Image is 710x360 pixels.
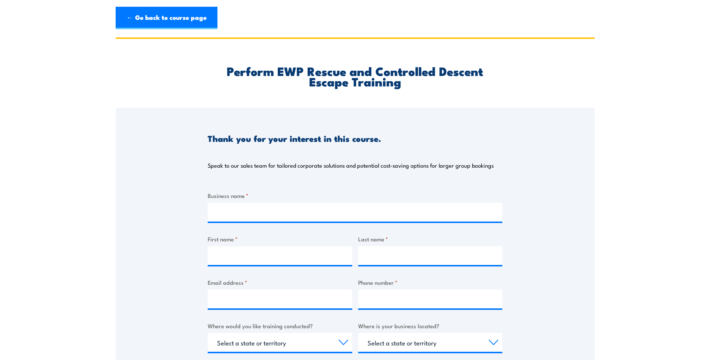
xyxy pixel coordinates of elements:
label: Where would you like training conducted? [208,321,352,330]
label: Where is your business located? [358,321,503,330]
label: Phone number [358,278,503,287]
label: Business name [208,191,502,200]
a: ← Go back to course page [116,7,217,29]
h2: Perform EWP Rescue and Controlled Descent Escape Training [208,65,502,86]
label: Last name [358,235,503,243]
label: First name [208,235,352,243]
p: Speak to our sales team for tailored corporate solutions and potential cost-saving options for la... [208,162,494,169]
h3: Thank you for your interest in this course. [208,134,381,143]
label: Email address [208,278,352,287]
